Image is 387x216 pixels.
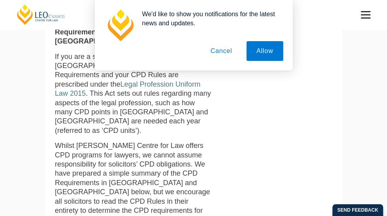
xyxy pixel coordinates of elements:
[55,52,212,136] p: If you are a solicitor in [GEOGRAPHIC_DATA] or [GEOGRAPHIC_DATA], your legal CPD Requirements and...
[55,80,200,97] a: Legal Profession Uniform Law 2015
[246,41,283,61] button: Allow
[104,9,136,41] img: notification icon
[200,41,242,61] button: Cancel
[136,9,283,28] div: We'd like to show you notifications for the latest news and updates.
